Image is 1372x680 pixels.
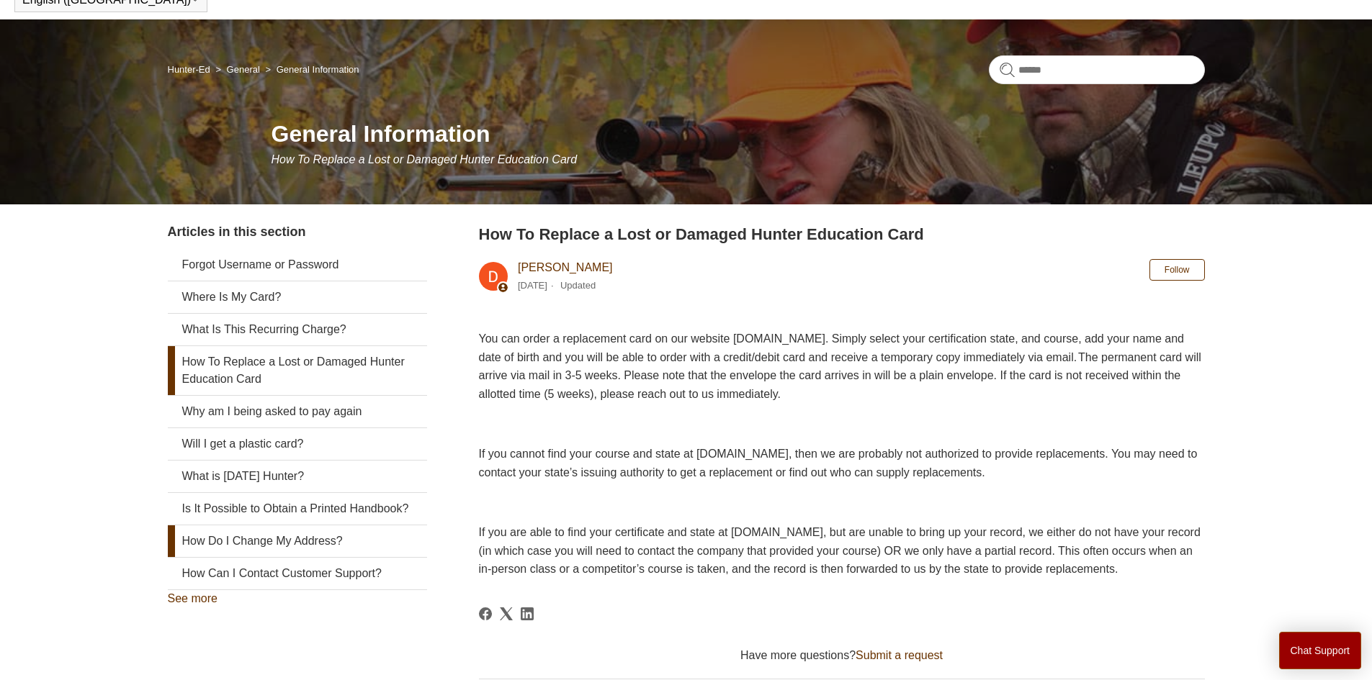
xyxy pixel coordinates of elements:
span: If you are able to find your certificate and state at [DOMAIN_NAME], but are unable to bring up y... [479,526,1201,575]
span: If you cannot find your course and state at [DOMAIN_NAME], then we are probably not authorized to... [479,448,1198,479]
a: Will I get a plastic card? [168,428,427,460]
li: General [212,64,262,75]
svg: Share this page on LinkedIn [521,607,534,620]
a: Hunter-Ed [168,64,210,75]
input: Search [989,55,1205,84]
a: See more [168,592,218,604]
a: X Corp [500,607,513,620]
a: Forgot Username or Password [168,249,427,281]
a: How To Replace a Lost or Damaged Hunter Education Card [168,346,427,395]
a: LinkedIn [521,607,534,620]
a: Submit a request [856,649,943,661]
a: [PERSON_NAME] [518,261,613,273]
a: What Is This Recurring Charge? [168,314,427,345]
svg: Share this page on Facebook [479,607,492,620]
a: How Can I Contact Customer Support? [168,558,427,589]
a: Why am I being asked to pay again [168,396,427,427]
a: General [227,64,260,75]
div: Have more questions? [479,647,1205,664]
h1: General Information [272,117,1205,151]
button: Follow Article [1149,259,1205,281]
svg: Share this page on X Corp [500,607,513,620]
span: How To Replace a Lost or Damaged Hunter Education Card [272,153,578,166]
button: Chat Support [1279,632,1362,669]
li: Hunter-Ed [168,64,213,75]
a: Where Is My Card? [168,281,427,313]
a: General Information [277,64,359,75]
a: Is It Possible to Obtain a Printed Handbook? [168,493,427,525]
a: How Do I Change My Address? [168,525,427,557]
a: What is [DATE] Hunter? [168,461,427,492]
h2: How To Replace a Lost or Damaged Hunter Education Card [479,222,1205,246]
li: Updated [560,280,596,291]
span: Articles in this section [168,225,306,239]
li: General Information [262,64,359,75]
span: You can order a replacement card on our website [DOMAIN_NAME]. Simply select your certification s... [479,332,1201,400]
a: Facebook [479,607,492,620]
time: 03/04/2024, 10:49 [518,280,547,291]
